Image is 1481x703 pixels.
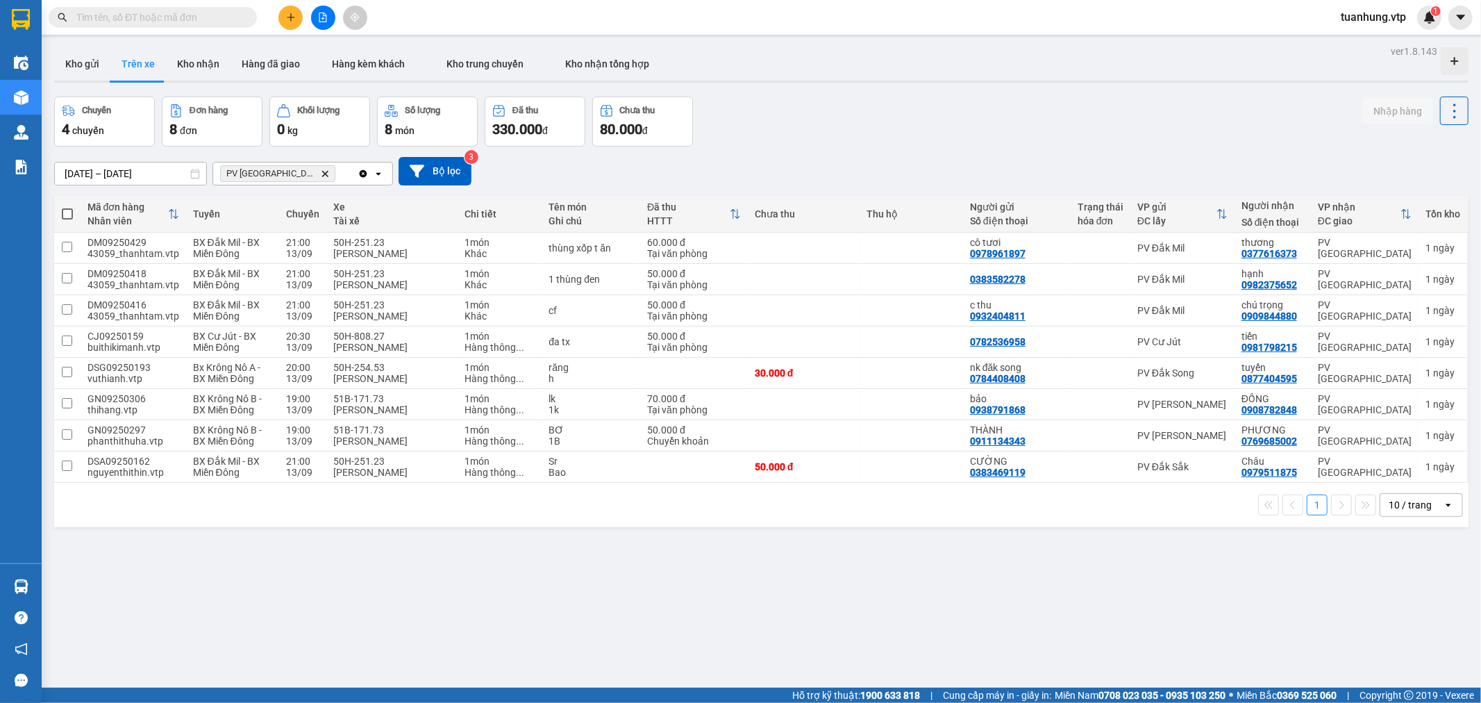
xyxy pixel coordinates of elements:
div: đa tx [549,336,633,347]
div: ĐỒNG [1241,393,1304,404]
div: PHƯƠNG [1241,424,1304,436]
div: 30.000 đ [755,367,853,379]
span: món [395,125,415,136]
div: Tại văn phòng [647,311,741,322]
div: 50.000 đ [755,461,853,472]
span: ... [516,467,524,478]
div: 19:00 [286,393,319,404]
div: 0909844880 [1241,311,1297,322]
div: 0981798215 [1241,342,1297,353]
div: Ghi chú [549,215,633,226]
div: 50H-254.53 [333,362,451,373]
div: Khối lượng [297,106,340,115]
div: PV [GEOGRAPHIC_DATA] [1318,299,1412,322]
span: 4 [62,121,69,138]
div: bảo [970,393,1064,404]
span: 13:13:31 [DATE] [132,63,196,73]
input: Select a date range. [55,163,206,185]
div: Khác [465,311,535,322]
span: caret-down [1455,11,1467,24]
span: BX Krông Nô B - BX Miền Đông [193,424,262,447]
input: Selected PV Tân Bình. [338,167,340,181]
div: 10 / trang [1389,498,1432,512]
div: 1 món [465,393,535,404]
div: Chưa thu [755,208,853,220]
div: PV [PERSON_NAME] [1137,399,1228,410]
div: 0383582278 [970,274,1026,285]
div: Tên món [549,201,633,213]
div: 0383469119 [970,467,1026,478]
div: răng [549,362,633,373]
span: Hàng kèm khách [332,58,405,69]
div: Bao [549,467,633,478]
span: file-add [318,13,328,22]
div: 50H-251.23 [333,456,451,467]
div: 50.000 đ [647,331,741,342]
span: notification [15,643,28,656]
div: Tại văn phòng [647,404,741,415]
div: PV [PERSON_NAME] [1137,430,1228,441]
div: 1 món [465,424,535,436]
th: Toggle SortBy [1130,196,1235,233]
div: 1 món [465,268,535,279]
div: 0877404595 [1241,373,1297,384]
div: 0782536958 [970,336,1026,347]
div: 51B-171.73 [333,393,451,404]
div: [PERSON_NAME] [333,342,451,353]
span: ngày [1433,461,1455,472]
div: Trạng thái [1078,201,1123,213]
div: 0377616373 [1241,248,1297,259]
span: ... [516,436,524,447]
svg: Clear all [358,168,369,179]
div: 0908782848 [1241,404,1297,415]
div: 1 [1425,305,1460,316]
span: TB09250268 [140,52,196,63]
div: Số điện thoại [1241,217,1304,228]
span: plus [286,13,296,22]
div: PV Đắk Sắk [1137,461,1228,472]
div: 50.000 đ [647,268,741,279]
button: Kho gửi [54,47,110,81]
div: DM09250429 [87,237,179,248]
span: đ [542,125,548,136]
span: | [930,688,932,703]
div: PV Cư Jút [1137,336,1228,347]
span: 8 [385,121,392,138]
div: Chuyến [82,106,111,115]
div: PV [GEOGRAPHIC_DATA] [1318,268,1412,290]
svg: open [373,168,384,179]
div: 60.000 đ [647,237,741,248]
div: 43059_thanhtam.vtp [87,311,179,322]
div: PV [GEOGRAPHIC_DATA] [1318,362,1412,384]
span: đơn [180,125,197,136]
div: [PERSON_NAME] [333,436,451,447]
span: Nơi nhận: [106,97,128,117]
div: 21:00 [286,268,319,279]
div: 1 món [465,299,535,311]
button: file-add [311,6,335,30]
div: 1 món [465,456,535,467]
button: Bộ lọc [399,157,471,185]
span: BX Cư Jút - BX Miền Đông [193,331,256,353]
div: 0979511875 [1241,467,1297,478]
div: 1 [1425,461,1460,472]
img: solution-icon [14,160,28,174]
div: Thu hộ [867,208,956,220]
span: ngày [1433,305,1455,316]
span: question-circle [15,611,28,625]
span: ngày [1433,399,1455,410]
div: Khác [465,248,535,259]
div: thihang.vtp [87,404,179,415]
div: 1 [1425,274,1460,285]
div: thùng xốp t ăn [549,242,633,254]
div: 0978961897 [970,248,1026,259]
div: 20:30 [286,331,319,342]
div: Đã thu [647,201,730,213]
span: BX Đắk Mil - BX Miền Đông [193,299,260,322]
div: PV [GEOGRAPHIC_DATA] [1318,393,1412,415]
div: 1 món [465,237,535,248]
div: 0938791868 [970,404,1026,415]
div: 13/09 [286,311,319,322]
span: Kho trung chuyển [446,58,524,69]
div: GN09250306 [87,393,179,404]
